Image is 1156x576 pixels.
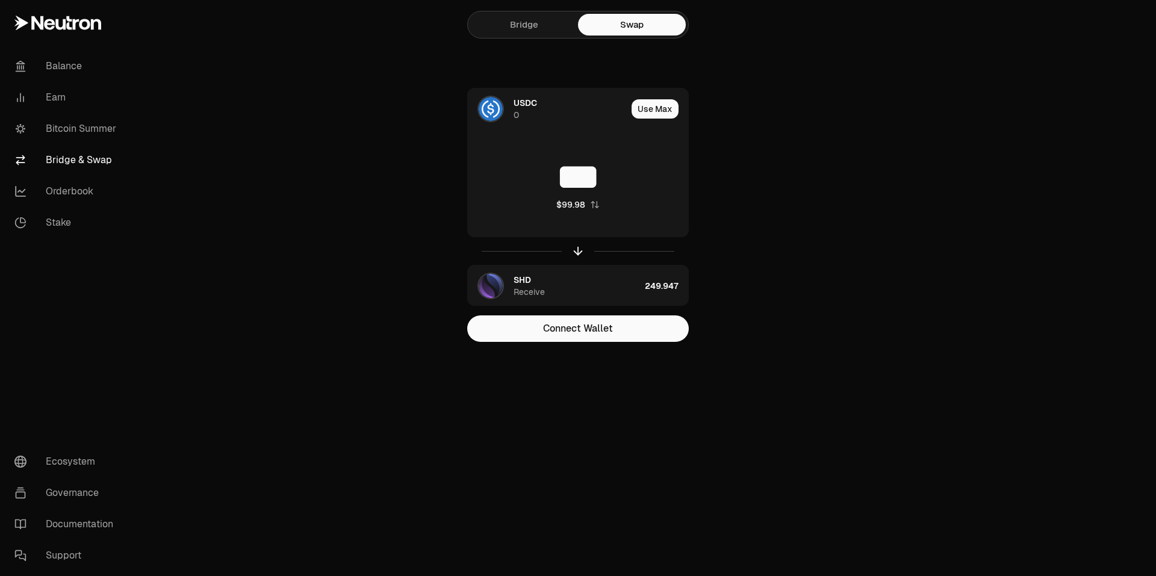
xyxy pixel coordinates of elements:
[5,82,130,113] a: Earn
[5,176,130,207] a: Orderbook
[5,540,130,571] a: Support
[5,446,130,477] a: Ecosystem
[5,477,130,509] a: Governance
[645,265,688,306] div: 249.947
[578,14,686,36] a: Swap
[556,199,600,211] button: $99.98
[632,99,679,119] button: Use Max
[514,274,531,286] span: SHD
[467,315,689,342] button: Connect Wallet
[514,286,545,298] div: Receive
[468,265,688,306] button: SHD LogoSHDReceive249.947
[479,97,503,121] img: USDC Logo
[468,265,640,306] div: SHD LogoSHDReceive
[5,51,130,82] a: Balance
[5,113,130,144] a: Bitcoin Summer
[5,207,130,238] a: Stake
[556,199,585,211] div: $99.98
[5,144,130,176] a: Bridge & Swap
[5,509,130,540] a: Documentation
[470,14,578,36] a: Bridge
[479,274,503,298] img: SHD Logo
[514,97,537,109] span: USDC
[514,109,519,121] div: 0
[468,88,627,129] div: USDC LogoUSDC0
